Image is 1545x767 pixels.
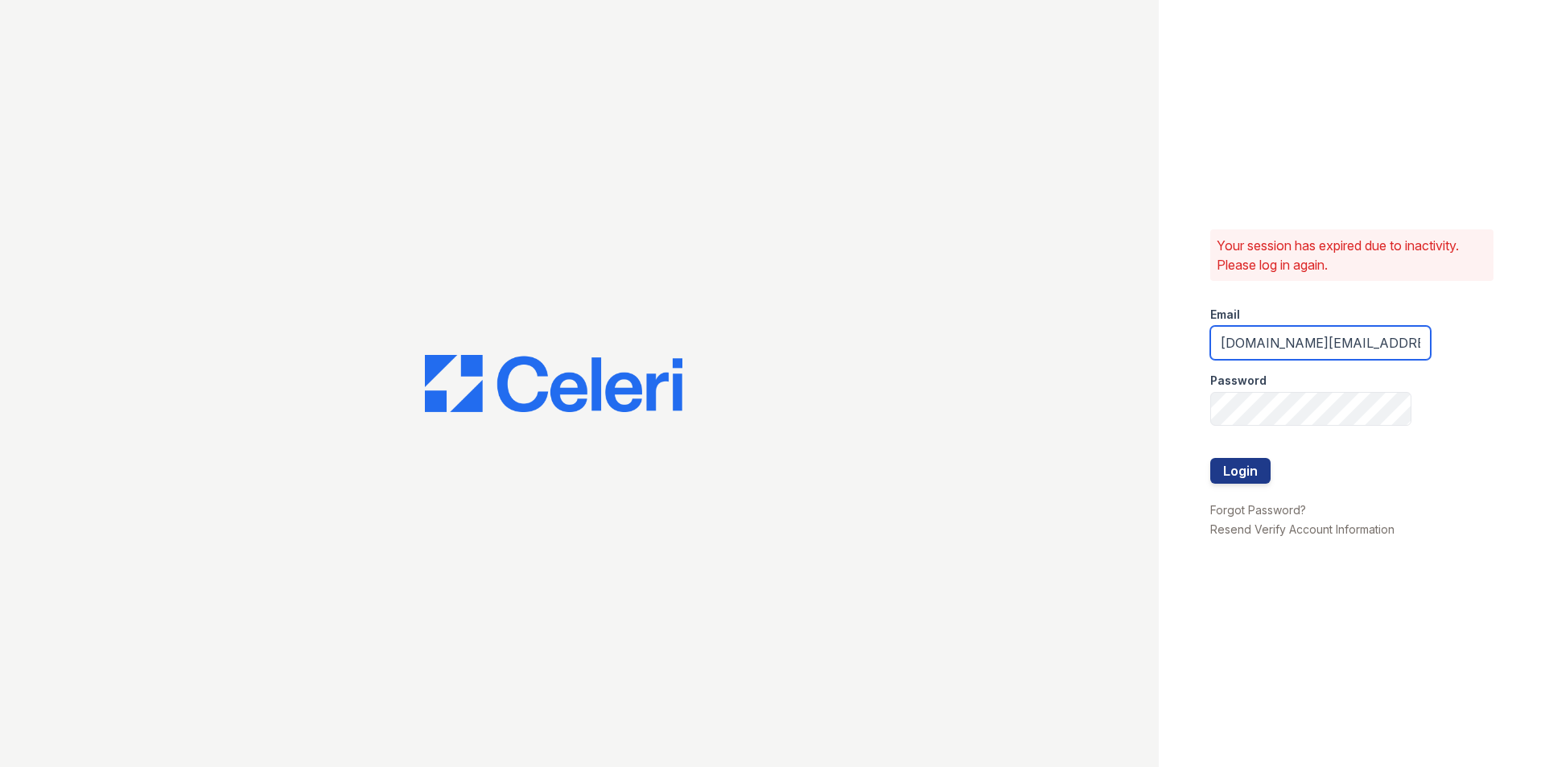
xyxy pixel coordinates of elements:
[1210,373,1267,389] label: Password
[425,355,682,413] img: CE_Logo_Blue-a8612792a0a2168367f1c8372b55b34899dd931a85d93a1a3d3e32e68fde9ad4.png
[1210,522,1395,536] a: Resend Verify Account Information
[1210,307,1240,323] label: Email
[1217,236,1487,274] p: Your session has expired due to inactivity. Please log in again.
[1210,503,1306,517] a: Forgot Password?
[1210,458,1271,484] button: Login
